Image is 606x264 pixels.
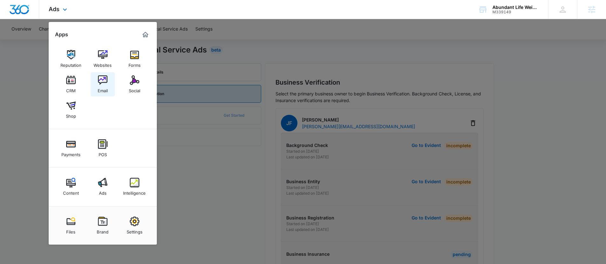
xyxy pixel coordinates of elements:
[66,110,76,119] div: Shop
[129,85,140,93] div: Social
[63,187,79,196] div: Content
[17,37,22,42] img: tab_domain_overview_orange.svg
[99,187,107,196] div: Ads
[59,175,83,199] a: Content
[61,149,80,157] div: Payments
[10,10,15,15] img: logo_orange.svg
[97,226,108,234] div: Brand
[127,226,143,234] div: Settings
[99,149,107,157] div: POS
[122,175,147,199] a: Intelligence
[60,59,81,68] div: Reputation
[17,17,70,22] div: Domain: [DOMAIN_NAME]
[122,213,147,238] a: Settings
[66,226,75,234] div: Files
[492,5,539,10] div: account name
[59,72,83,96] a: CRM
[122,47,147,71] a: Forms
[59,47,83,71] a: Reputation
[24,38,57,42] div: Domain Overview
[91,72,115,96] a: Email
[55,31,68,38] h2: Apps
[91,47,115,71] a: Websites
[91,136,115,160] a: POS
[63,37,68,42] img: tab_keywords_by_traffic_grey.svg
[140,30,150,40] a: Marketing 360® Dashboard
[123,187,146,196] div: Intelligence
[59,136,83,160] a: Payments
[10,17,15,22] img: website_grey.svg
[94,59,112,68] div: Websites
[18,10,31,15] div: v 4.0.25
[59,98,83,122] a: Shop
[129,59,141,68] div: Forms
[70,38,107,42] div: Keywords by Traffic
[98,85,108,93] div: Email
[59,213,83,238] a: Files
[66,85,76,93] div: CRM
[122,72,147,96] a: Social
[492,10,539,14] div: account id
[91,175,115,199] a: Ads
[91,213,115,238] a: Brand
[49,6,59,12] span: Ads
